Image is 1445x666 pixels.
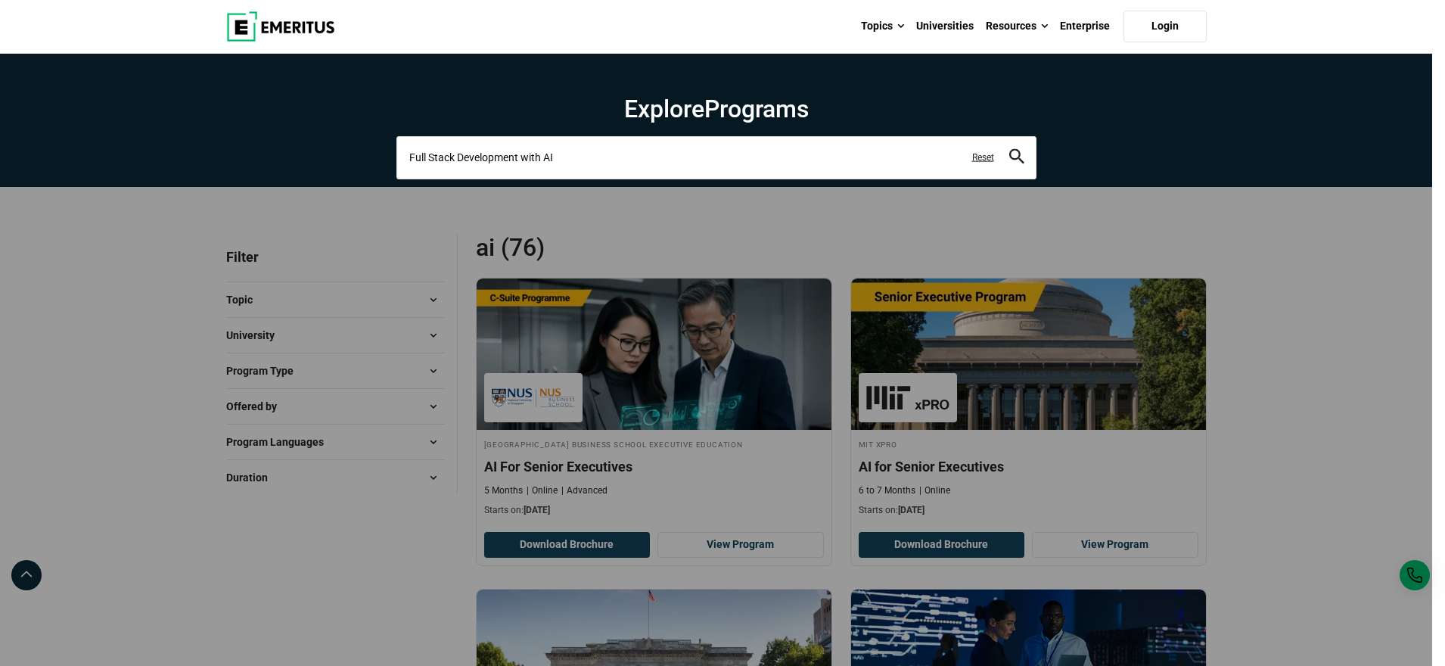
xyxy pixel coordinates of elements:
[396,136,1036,179] input: search-page
[396,94,1036,124] h1: Explore
[972,151,994,164] a: Reset search
[1123,11,1207,42] a: Login
[1009,149,1024,166] button: search
[1009,153,1024,167] a: search
[704,95,809,123] span: Programs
